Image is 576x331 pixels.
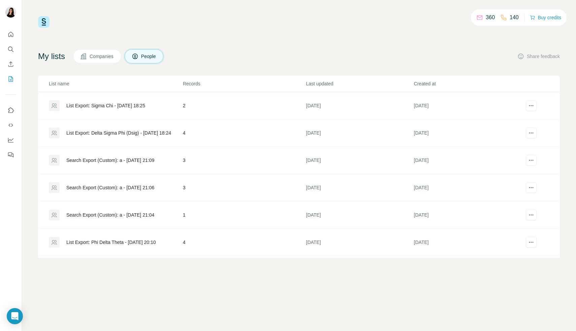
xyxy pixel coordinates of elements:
[526,210,537,220] button: actions
[5,149,16,161] button: Feedback
[526,237,537,248] button: actions
[5,73,16,85] button: My lists
[183,201,306,229] td: 1
[306,92,414,119] td: [DATE]
[38,51,65,62] h4: My lists
[141,53,157,60] span: People
[414,201,521,229] td: [DATE]
[5,28,16,40] button: Quick start
[306,174,414,201] td: [DATE]
[306,80,413,87] p: Last updated
[414,80,521,87] p: Created at
[5,7,16,18] img: Avatar
[414,174,521,201] td: [DATE]
[66,239,156,246] div: List Export: Phi Delta Theta - [DATE] 20:10
[306,201,414,229] td: [DATE]
[414,119,521,147] td: [DATE]
[183,147,306,174] td: 3
[414,92,521,119] td: [DATE]
[183,229,306,256] td: 4
[66,102,145,109] div: List Export: Sigma Chi - [DATE] 18:25
[530,13,561,22] button: Buy credits
[414,256,521,283] td: [DATE]
[49,80,182,87] p: List name
[183,119,306,147] td: 4
[5,134,16,146] button: Dashboard
[183,80,306,87] p: Records
[306,256,414,283] td: [DATE]
[526,100,537,111] button: actions
[66,184,154,191] div: Search Export (Custom): a - [DATE] 21:06
[183,92,306,119] td: 2
[486,13,495,22] p: 360
[5,104,16,116] button: Use Surfe on LinkedIn
[414,229,521,256] td: [DATE]
[90,53,114,60] span: Companies
[510,13,519,22] p: 140
[526,155,537,166] button: actions
[306,147,414,174] td: [DATE]
[526,128,537,138] button: actions
[526,182,537,193] button: actions
[306,229,414,256] td: [DATE]
[414,147,521,174] td: [DATE]
[7,308,23,324] div: Open Intercom Messenger
[5,119,16,131] button: Use Surfe API
[5,58,16,70] button: Enrich CSV
[306,119,414,147] td: [DATE]
[66,130,171,136] div: List Export: Delta Sigma Phi (Dsig) - [DATE] 18:24
[5,43,16,55] button: Search
[183,256,306,283] td: 1
[66,157,154,164] div: Search Export (Custom): a - [DATE] 21:09
[517,53,560,60] button: Share feedback
[183,174,306,201] td: 3
[38,16,50,28] img: Surfe Logo
[66,212,154,218] div: Search Export (Custom): a - [DATE] 21:04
